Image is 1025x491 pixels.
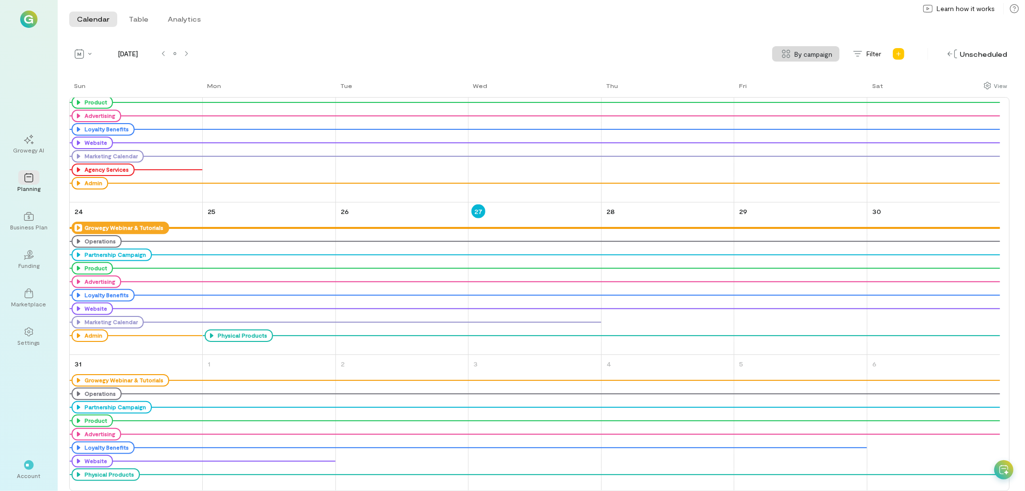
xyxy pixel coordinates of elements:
[82,99,107,106] div: Product
[867,81,885,97] a: Saturday
[994,81,1007,90] div: View
[73,357,84,371] a: August 31, 2025
[72,302,113,315] div: Website
[72,222,169,234] div: Growegy Webinar & Tutorials
[69,81,87,97] a: Sunday
[795,49,833,59] span: By campaign
[471,357,480,371] a: September 3, 2025
[12,300,47,308] div: Marketplace
[335,81,354,97] a: Tuesday
[72,137,113,149] div: Website
[82,112,115,120] div: Advertising
[339,204,351,218] a: August 26, 2025
[872,82,883,89] div: Sat
[82,224,163,232] div: Growegy Webinar & Tutorials
[870,357,878,371] a: September 6, 2025
[606,82,618,89] div: Thu
[737,357,745,371] a: September 5, 2025
[206,204,217,218] a: August 25, 2025
[82,291,129,299] div: Loyalty Benefits
[473,82,488,89] div: Wed
[937,4,995,13] span: Learn how it works
[13,146,45,154] div: Growegy AI
[870,204,883,218] a: August 30, 2025
[82,332,102,340] div: Admin
[82,179,102,187] div: Admin
[82,126,129,133] div: Loyalty Benefits
[72,164,135,176] div: Agency Services
[72,468,140,481] div: Physical Products
[605,357,613,371] a: September 4, 2025
[82,251,146,259] div: Partnership Campaign
[69,12,117,27] button: Calendar
[72,374,169,387] div: Growegy Webinar & Tutorials
[72,276,121,288] div: Advertising
[469,81,490,97] a: Wednesday
[981,79,1010,92] div: Show columns
[82,139,107,147] div: Website
[82,444,129,452] div: Loyalty Benefits
[73,204,85,218] a: August 24, 2025
[207,82,221,89] div: Mon
[82,152,138,160] div: Marketing Calendar
[339,357,346,371] a: September 2, 2025
[72,150,144,163] div: Marketing Calendar
[867,202,1000,355] td: August 30, 2025
[72,428,121,441] div: Advertising
[202,81,223,97] a: Monday
[891,46,906,62] div: Add new program
[82,457,107,465] div: Website
[10,223,48,231] div: Business Plan
[72,329,108,342] div: Admin
[160,12,209,27] button: Analytics
[72,316,144,328] div: Marketing Calendar
[72,262,113,275] div: Product
[72,388,122,400] div: Operations
[734,81,749,97] a: Friday
[205,329,273,342] div: Physical Products
[74,82,86,89] div: Sun
[99,49,158,59] span: [DATE]
[17,472,41,479] div: Account
[70,37,203,202] td: August 17, 2025
[82,377,163,384] div: Growegy Webinar & Tutorials
[72,441,135,454] div: Loyalty Benefits
[121,12,156,27] button: Table
[601,81,620,97] a: Thursday
[18,262,39,269] div: Funding
[72,401,152,414] div: Partnership Campaign
[70,202,203,355] td: August 24, 2025
[945,47,1010,62] div: Unscheduled
[72,110,121,122] div: Advertising
[72,177,108,189] div: Admin
[82,417,107,425] div: Product
[82,238,116,245] div: Operations
[12,165,46,200] a: Planning
[12,204,46,239] a: Business Plan
[12,127,46,162] a: Growegy AI
[601,202,734,355] td: August 28, 2025
[12,319,46,354] a: Settings
[82,471,134,478] div: Physical Products
[72,96,113,109] div: Product
[203,202,336,355] td: August 25, 2025
[471,204,485,218] a: August 27, 2025
[734,202,867,355] td: August 29, 2025
[206,357,212,371] a: September 1, 2025
[12,242,46,277] a: Funding
[82,278,115,286] div: Advertising
[469,202,602,355] td: August 27, 2025
[335,202,469,355] td: August 26, 2025
[72,123,135,136] div: Loyalty Benefits
[340,82,352,89] div: Tue
[72,455,113,467] div: Website
[739,82,747,89] div: Fri
[82,264,107,272] div: Product
[18,339,40,346] div: Settings
[12,281,46,315] a: Marketplace
[82,305,107,313] div: Website
[866,49,881,59] span: Filter
[82,390,116,398] div: Operations
[72,415,113,427] div: Product
[17,185,40,192] div: Planning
